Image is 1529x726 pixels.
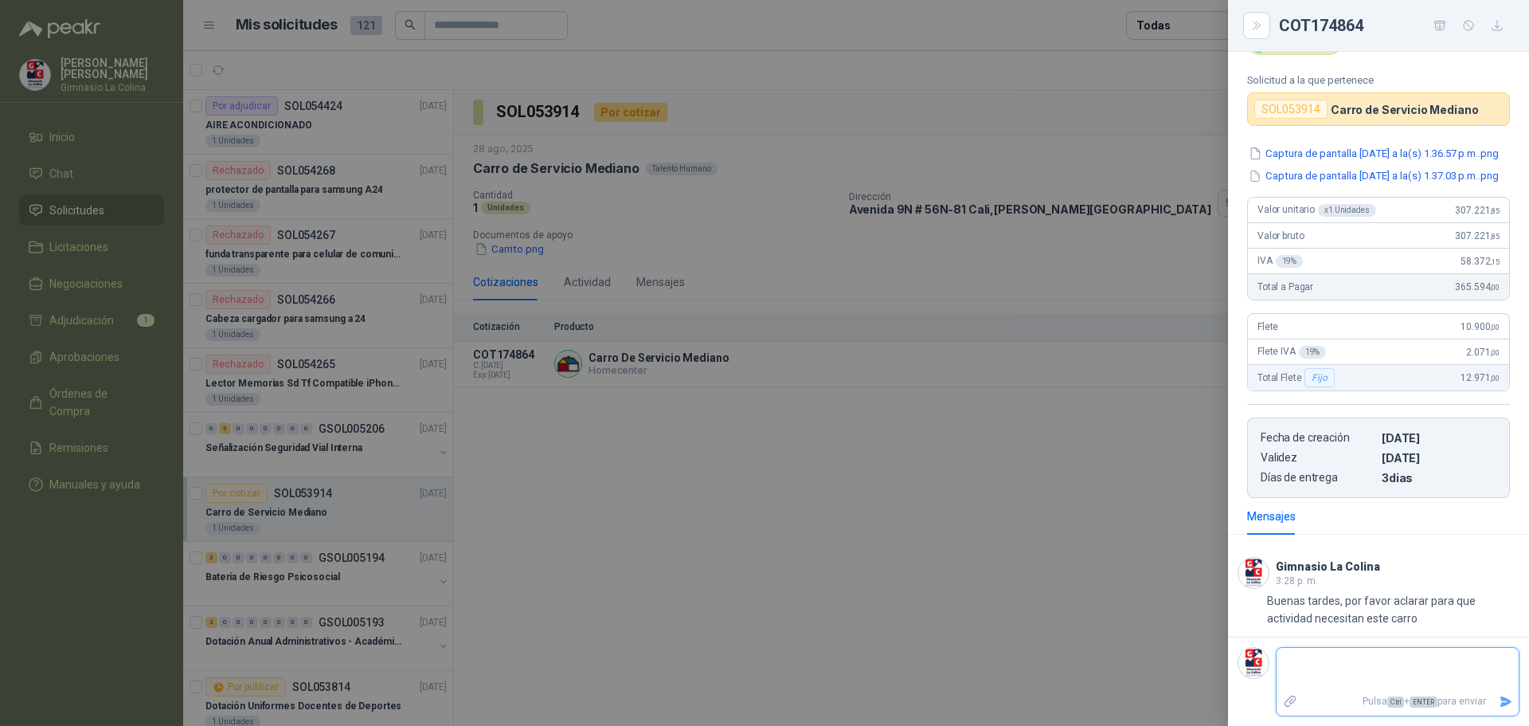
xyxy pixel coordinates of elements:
[1261,431,1375,445] p: Fecha de creación
[1257,368,1338,387] span: Total Flete
[1382,471,1496,485] p: 3 dias
[1254,100,1328,119] div: SOL053914
[1257,281,1313,292] span: Total a Pagar
[1466,347,1500,358] span: 2.071
[1261,451,1375,465] p: Validez
[1247,74,1510,86] p: Solicitud a la que pertenece
[1455,281,1500,292] span: 365.594
[1247,168,1500,185] button: Captura de pantalla [DATE] a la(s) 1.37.03 p.m..png
[1257,204,1376,217] span: Valor unitario
[1276,563,1380,571] h3: Gimnasio La Colina
[1276,255,1304,268] div: 19 %
[1382,451,1496,465] p: [DATE]
[1257,230,1304,241] span: Valor bruto
[1382,431,1496,445] p: [DATE]
[1490,283,1500,292] span: ,00
[1461,321,1500,332] span: 10.900
[1257,346,1326,359] span: Flete IVA
[1261,471,1375,485] p: Días de entrega
[1257,255,1303,268] span: IVA
[1490,257,1500,266] span: ,15
[1279,13,1510,38] div: COT174864
[1461,256,1500,267] span: 58.372
[1490,206,1500,215] span: ,85
[1277,688,1304,716] label: Adjuntar archivos
[1387,697,1404,708] span: Ctrl
[1490,232,1500,241] span: ,85
[1455,230,1500,241] span: 307.221
[1247,508,1296,525] div: Mensajes
[1304,368,1334,387] div: Fijo
[1238,558,1269,588] img: Company Logo
[1461,372,1500,383] span: 12.971
[1490,374,1500,383] span: ,00
[1299,346,1327,359] div: 19 %
[1331,103,1479,116] p: Carro de Servicio Mediano
[1276,575,1318,587] span: 3:28 p. m.
[1238,648,1269,678] img: Company Logo
[1304,688,1493,716] p: Pulsa + para enviar
[1257,321,1278,332] span: Flete
[1410,697,1437,708] span: ENTER
[1247,16,1266,35] button: Close
[1318,204,1376,217] div: x 1 Unidades
[1267,592,1519,627] p: Buenas tardes, por favor aclarar para que actividad necesitan este carro
[1247,145,1500,162] button: Captura de pantalla [DATE] a la(s) 1.36.57 p.m..png
[1455,205,1500,216] span: 307.221
[1490,323,1500,332] span: ,00
[1490,348,1500,357] span: ,00
[1492,688,1519,716] button: Enviar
